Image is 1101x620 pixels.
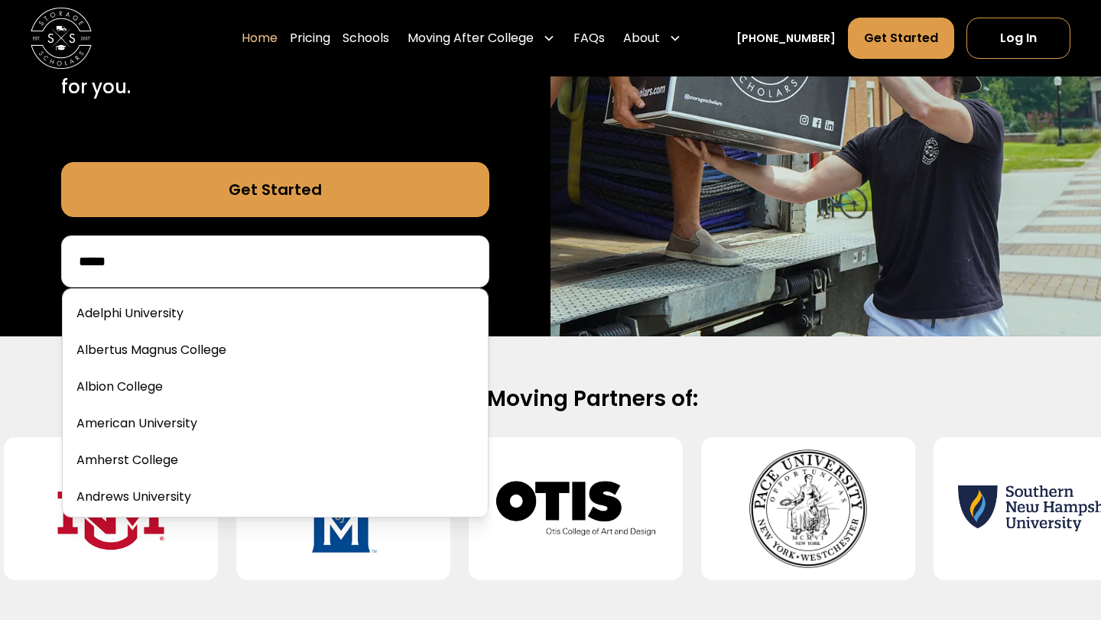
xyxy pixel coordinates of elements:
div: About [617,17,687,60]
a: Log In [966,18,1070,59]
img: Otis College of Art and Design [493,450,658,568]
a: Schools [343,17,389,60]
a: Get Started [848,18,954,59]
img: University of Memphis [261,450,426,568]
img: University of New Mexico [28,450,193,568]
div: Moving After College [401,17,561,60]
div: Moving After College [408,29,534,47]
a: Pricing [290,17,330,60]
img: Pace University - Pleasantville [726,450,891,568]
h2: Official Moving Partners of: [61,385,1040,413]
a: Home [242,17,278,60]
a: Get Started [61,162,489,217]
div: About [623,29,660,47]
a: [PHONE_NUMBER] [736,31,836,47]
img: Storage Scholars main logo [31,8,92,69]
a: FAQs [573,17,605,60]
